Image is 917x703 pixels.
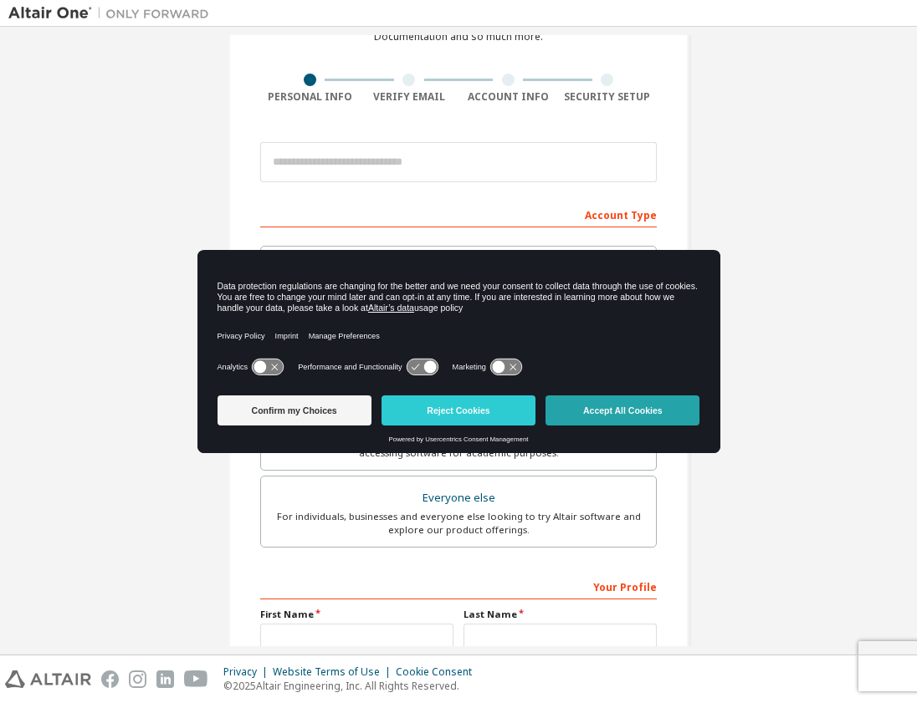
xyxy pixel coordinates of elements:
[271,486,646,510] div: Everyone else
[101,670,119,688] img: facebook.svg
[273,665,396,679] div: Website Terms of Use
[260,573,657,599] div: Your Profile
[223,679,482,693] p: © 2025 Altair Engineering, Inc. All Rights Reserved.
[184,670,208,688] img: youtube.svg
[5,670,91,688] img: altair_logo.svg
[360,90,459,104] div: Verify Email
[129,670,146,688] img: instagram.svg
[8,5,218,22] img: Altair One
[156,670,174,688] img: linkedin.svg
[260,90,360,104] div: Personal Info
[458,90,558,104] div: Account Info
[223,665,273,679] div: Privacy
[260,201,657,227] div: Account Type
[271,510,646,537] div: For individuals, businesses and everyone else looking to try Altair software and explore our prod...
[464,608,657,621] label: Last Name
[558,90,658,104] div: Security Setup
[260,608,453,621] label: First Name
[396,665,482,679] div: Cookie Consent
